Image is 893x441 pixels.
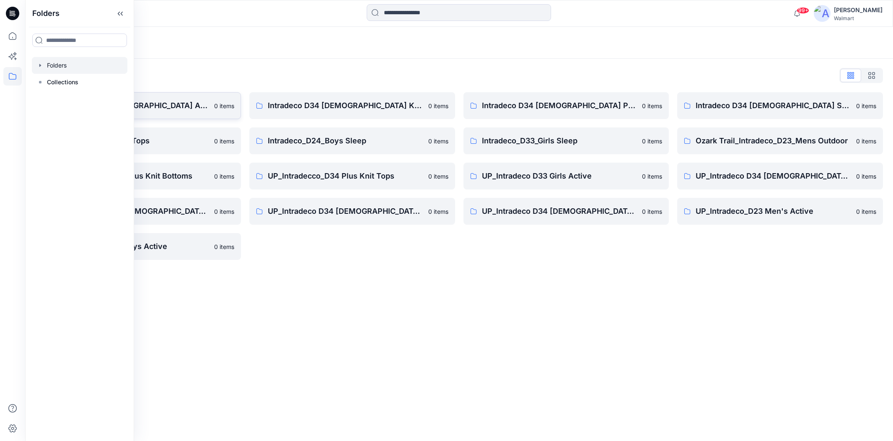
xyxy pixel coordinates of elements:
p: UP_Intradeco_D23 Men's Active [696,205,851,217]
a: UP_Intradeco D34 [DEMOGRAPHIC_DATA] Seasonal Graphic Tees0 items [463,198,669,225]
a: Intradeco D34 [DEMOGRAPHIC_DATA] Seasonal Graphic Tees0 items [677,92,883,119]
p: UP_Intradeco D33 Girls Active [482,170,637,182]
a: UP_Intradeco_D24 Boys Active0 items [35,233,241,260]
p: UP_Intradecco_D34 Plus Knit Tops [268,170,423,182]
p: UP_Intradeco D34 [DEMOGRAPHIC_DATA] Plus Active [268,205,423,217]
p: Intradeco D34 [DEMOGRAPHIC_DATA] Seasonal Graphic Tees [696,100,851,112]
a: UP_Intradecco_D34 Plus Knit Tops0 items [249,163,455,189]
p: 0 items [214,101,234,110]
p: 0 items [428,172,448,181]
a: Intradeco D34 Missy Tops0 items [35,127,241,154]
p: 0 items [856,137,876,145]
p: Intradeco_D24_Boys Sleep [268,135,423,147]
p: 0 items [214,172,234,181]
p: Intradeco_D33_Girls Sleep [482,135,637,147]
div: [PERSON_NAME] [834,5,883,15]
p: 0 items [428,137,448,145]
p: 0 items [214,242,234,251]
p: UP_Intradeco D34 [DEMOGRAPHIC_DATA] Seasonal Graphic Tees [482,205,637,217]
a: Intradeco_D24_Boys Sleep0 items [249,127,455,154]
img: avatar [814,5,831,22]
div: Walmart [834,15,883,21]
p: Ozark Trail_Intradeco_D23_Mens Outdoor [696,135,851,147]
a: UP_Intradeco D34 [DEMOGRAPHIC_DATA] Knit Tops0 items [35,198,241,225]
p: 0 items [856,207,876,216]
p: 0 items [642,207,662,216]
p: 0 items [856,172,876,181]
p: 0 items [642,101,662,110]
span: 99+ [797,7,809,14]
p: Intradeco D34 [DEMOGRAPHIC_DATA] Plus Active [482,100,637,112]
p: 0 items [428,101,448,110]
p: 0 items [428,207,448,216]
p: 0 items [642,172,662,181]
a: Intradeco D34 [DEMOGRAPHIC_DATA] Active0 items [35,92,241,119]
a: UP_Intradeco_D23 Men's Active0 items [677,198,883,225]
a: UP_Intradeco D34 [DEMOGRAPHIC_DATA] Plus Active0 items [249,198,455,225]
a: Intradeco_D33_Girls Sleep0 items [463,127,669,154]
a: UP_Intradeco D33 Girls Active0 items [463,163,669,189]
a: UP_Intradecco_D34 Plus Knit Bottoms0 items [35,163,241,189]
p: UP_Intradeco D34 [DEMOGRAPHIC_DATA] Active [696,170,851,182]
p: Collections [47,77,78,87]
p: 0 items [214,207,234,216]
p: 0 items [214,137,234,145]
p: Intradeco D34 [DEMOGRAPHIC_DATA] Knit Tops [268,100,423,112]
a: UP_Intradeco D34 [DEMOGRAPHIC_DATA] Active0 items [677,163,883,189]
p: 0 items [856,101,876,110]
a: Intradeco D34 [DEMOGRAPHIC_DATA] Plus Active0 items [463,92,669,119]
a: Ozark Trail_Intradeco_D23_Mens Outdoor0 items [677,127,883,154]
p: 0 items [642,137,662,145]
a: Intradeco D34 [DEMOGRAPHIC_DATA] Knit Tops0 items [249,92,455,119]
